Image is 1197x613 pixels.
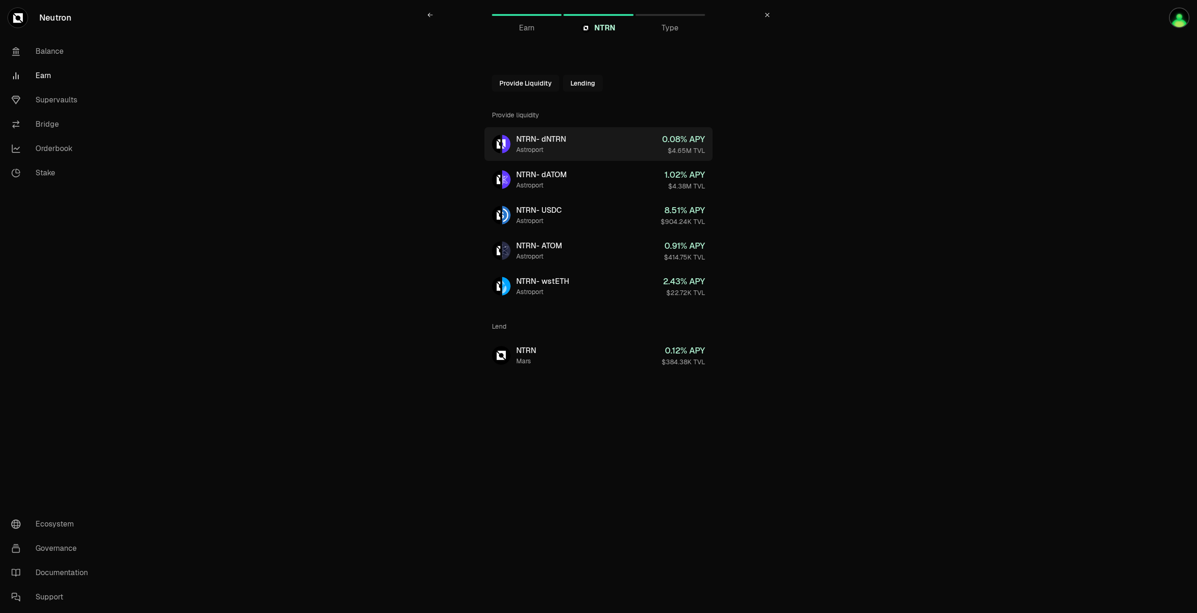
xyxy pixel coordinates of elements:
[492,346,511,365] img: NTRN
[661,204,705,217] div: 8.51 % APY
[516,240,562,252] div: NTRN - ATOM
[4,585,101,609] a: Support
[484,127,713,161] a: NTRNdNTRNNTRN- dNTRNAstroport0.08% APY$4.65M TVL
[4,137,101,161] a: Orderbook
[502,135,511,153] img: dNTRN
[4,88,101,112] a: Supervaults
[581,23,591,33] img: NTRN
[492,241,500,260] img: NTRN
[662,133,705,146] div: 0.08 % APY
[4,64,101,88] a: Earn
[516,287,569,296] div: Astroport
[516,169,567,180] div: NTRN - dATOM
[484,339,713,372] a: NTRNNTRNMars0.12% APY$384.38K TVL
[516,356,536,366] div: Mars
[664,168,705,181] div: 1.02 % APY
[662,357,705,367] div: $384.38K TVL
[664,239,705,252] div: 0.91 % APY
[484,234,713,267] a: NTRNATOMNTRN- ATOMAstroport0.91% APY$414.75K TVL
[1169,7,1190,28] img: Zillane
[492,170,500,189] img: NTRN
[4,39,101,64] a: Balance
[4,561,101,585] a: Documentation
[502,277,511,296] img: wstETH
[492,314,705,339] div: Lend
[4,112,101,137] a: Bridge
[664,252,705,262] div: $414.75K TVL
[4,161,101,185] a: Stake
[516,345,536,356] div: NTRN
[502,170,511,189] img: dATOM
[4,512,101,536] a: Ecosystem
[662,22,678,34] span: Type
[484,163,713,196] a: NTRNdATOMNTRN- dATOMAstroport1.02% APY$4.38M TVL
[492,103,705,127] div: Provide liquidity
[516,252,562,261] div: Astroport
[563,75,603,92] button: Lending
[662,344,705,357] div: 0.12 % APY
[484,198,713,232] a: NTRNUSDCNTRN- USDCAstroport8.51% APY$904.24K TVL
[502,241,511,260] img: ATOM
[492,135,500,153] img: NTRN
[664,181,705,191] div: $4.38M TVL
[516,145,566,154] div: Astroport
[663,288,705,297] div: $22.72K TVL
[516,276,569,287] div: NTRN - wstETH
[661,217,705,226] div: $904.24K TVL
[662,146,705,155] div: $4.65M TVL
[492,277,500,296] img: NTRN
[519,22,534,34] span: Earn
[484,269,713,303] a: NTRNwstETHNTRN- wstETHAstroport2.43% APY$22.72K TVL
[516,134,566,145] div: NTRN - dNTRN
[4,536,101,561] a: Governance
[492,206,500,224] img: NTRN
[663,275,705,288] div: 2.43 % APY
[563,4,633,26] a: NTRNNTRN
[516,205,562,216] div: NTRN - USDC
[516,216,562,225] div: Astroport
[516,180,567,190] div: Astroport
[594,22,615,34] span: NTRN
[502,206,511,224] img: USDC
[492,4,562,26] a: Earn
[492,75,559,92] button: Provide Liquidity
